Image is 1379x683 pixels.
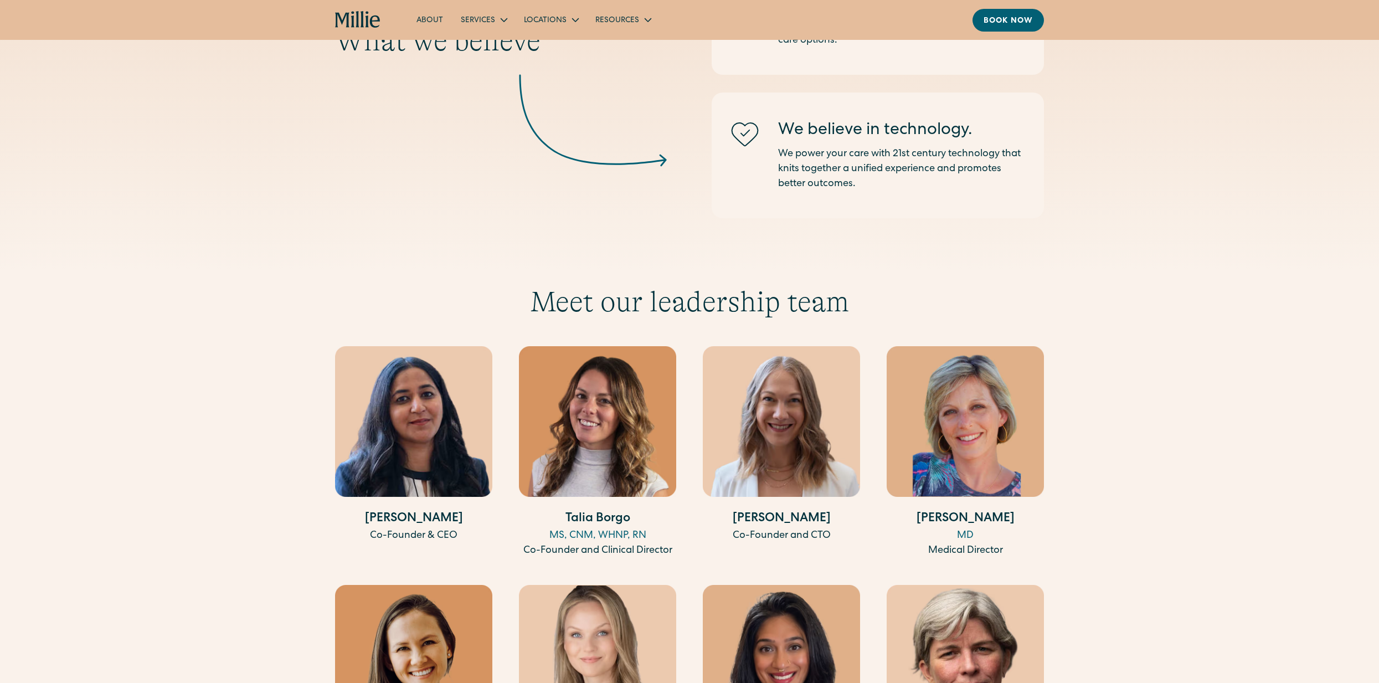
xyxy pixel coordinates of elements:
[335,285,1044,319] h3: Meet our leadership team
[519,510,676,528] h4: Talia Borgo
[887,543,1044,558] div: Medical Director
[335,528,492,543] div: Co-Founder & CEO
[595,15,639,27] div: Resources
[887,528,1044,543] div: MD
[461,15,495,27] div: Services
[972,9,1044,32] a: Book now
[703,510,860,528] h4: [PERSON_NAME]
[778,147,1026,192] p: We power your care with 21st century technology that knits together a unified experience and prom...
[519,543,676,558] div: Co-Founder and Clinical Director
[887,510,1044,528] h4: [PERSON_NAME]
[703,528,860,543] div: Co-Founder and CTO
[515,11,586,29] div: Locations
[335,24,667,58] div: What we believe
[452,11,515,29] div: Services
[586,11,659,29] div: Resources
[519,528,676,543] div: MS, CNM, WHNP, RN
[778,119,1026,142] div: We believe in technology.
[335,11,381,29] a: home
[524,15,567,27] div: Locations
[984,16,1033,27] div: Book now
[408,11,452,29] a: About
[335,510,492,528] h4: [PERSON_NAME]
